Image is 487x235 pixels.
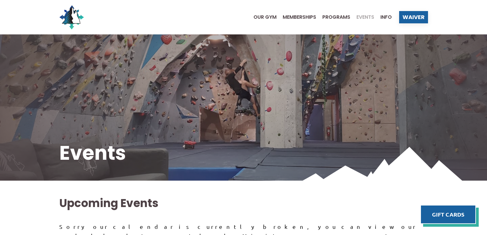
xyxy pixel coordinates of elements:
img: North Wall Logo [59,5,84,29]
a: Info [374,15,392,20]
h1: Events [59,139,428,167]
span: Memberships [283,15,316,20]
h2: Upcoming Events [59,196,428,211]
a: Our Gym [247,15,277,20]
span: Our Gym [253,15,277,20]
a: Memberships [277,15,316,20]
span: Programs [322,15,350,20]
a: Waiver [399,11,428,23]
span: Events [356,15,374,20]
span: Waiver [403,14,425,20]
a: Events [350,15,374,20]
span: Info [380,15,392,20]
a: Programs [316,15,350,20]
